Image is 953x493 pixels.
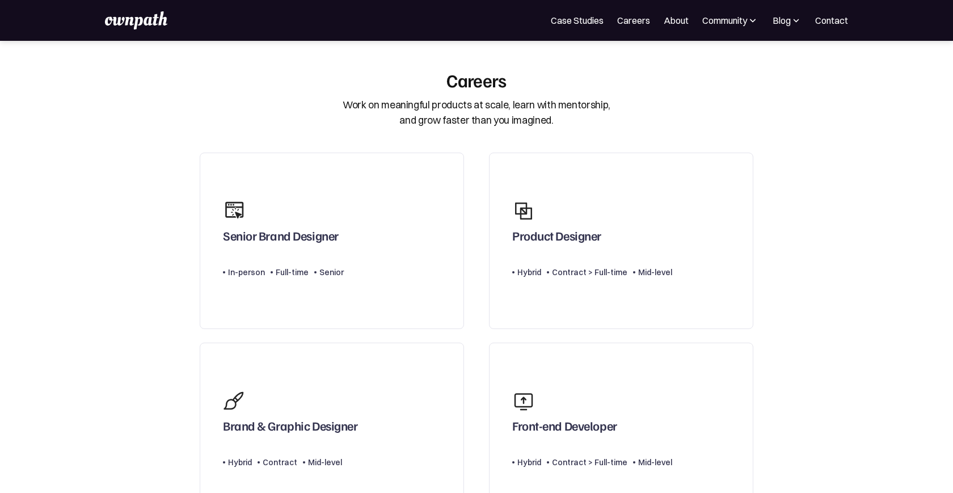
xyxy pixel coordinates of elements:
[228,456,252,469] div: Hybrid
[223,228,339,248] div: Senior Brand Designer
[512,418,617,439] div: Front-end Developer
[551,14,604,27] a: Case Studies
[638,266,672,279] div: Mid-level
[617,14,650,27] a: Careers
[228,266,265,279] div: In-person
[772,14,802,27] div: Blog
[702,14,758,27] div: Community
[552,266,627,279] div: Contract > Full-time
[517,456,541,469] div: Hybrid
[815,14,848,27] a: Contact
[319,266,344,279] div: Senior
[343,98,610,128] div: Work on meaningful products at scale, learn with mentorship, and grow faster than you imagined.
[263,456,297,469] div: Contract
[276,266,309,279] div: Full-time
[638,456,672,469] div: Mid-level
[200,153,464,329] a: Senior Brand DesignerIn-personFull-timeSenior
[702,14,747,27] div: Community
[552,456,627,469] div: Contract > Full-time
[773,14,791,27] div: Blog
[223,418,357,439] div: Brand & Graphic Designer
[446,69,507,91] div: Careers
[512,228,601,248] div: Product Designer
[308,456,342,469] div: Mid-level
[489,153,753,329] a: Product DesignerHybridContract > Full-timeMid-level
[664,14,689,27] a: About
[517,266,541,279] div: Hybrid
